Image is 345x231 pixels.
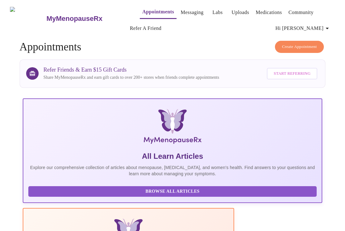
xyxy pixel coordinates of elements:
a: MyMenopauseRx [46,8,127,30]
a: Appointments [142,7,174,16]
button: Community [286,6,316,19]
a: Messaging [181,8,203,17]
button: Browse All Articles [28,186,317,197]
h5: All Learn Articles [28,151,317,161]
button: Hi [PERSON_NAME] [273,22,333,35]
button: Uploads [229,6,252,19]
button: Start Referring [267,68,317,79]
h3: Refer Friends & Earn $15 Gift Cards [44,67,219,73]
a: Refer a Friend [130,24,162,33]
h4: Appointments [20,41,326,53]
button: Messaging [178,6,206,19]
span: Start Referring [274,70,310,77]
h3: MyMenopauseRx [46,15,102,23]
button: Create Appointment [275,41,324,53]
a: Labs [212,8,223,17]
a: Start Referring [265,65,319,82]
span: Browse All Articles [35,188,311,196]
img: MyMenopauseRx Logo [10,7,46,30]
button: Appointments [140,6,177,19]
span: Hi [PERSON_NAME] [276,24,331,33]
span: Create Appointment [282,43,317,50]
a: Community [288,8,314,17]
button: Refer a Friend [127,22,164,35]
a: Uploads [232,8,249,17]
p: Share MyMenopauseRx and earn gift cards to over 200+ stores when friends complete appointments [44,74,219,81]
a: Browse All Articles [28,188,319,194]
a: Medications [256,8,282,17]
img: MyMenopauseRx Logo [73,109,272,146]
button: Labs [208,6,228,19]
button: Medications [253,6,284,19]
p: Explore our comprehensive collection of articles about menopause, [MEDICAL_DATA], and women's hea... [28,164,317,177]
